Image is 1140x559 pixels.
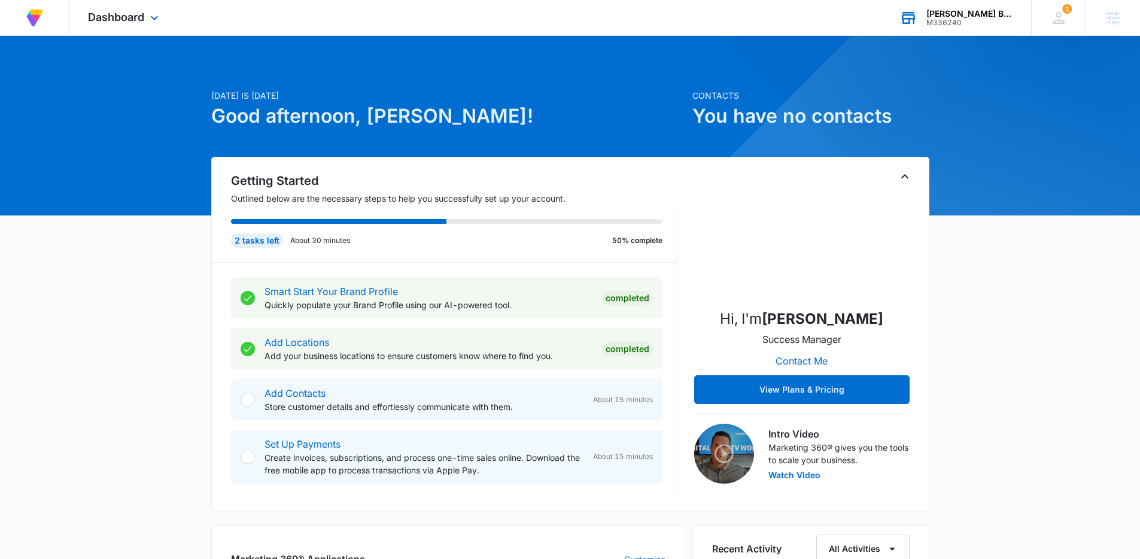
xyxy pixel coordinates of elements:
[762,310,883,327] strong: [PERSON_NAME]
[24,7,45,29] img: Volusion
[768,471,820,479] button: Watch Video
[211,89,685,102] p: [DATE] is [DATE]
[926,19,1014,27] div: account id
[265,451,583,476] p: Create invoices, subscriptions, and process one-time sales online. Download the free mobile app t...
[694,424,754,484] img: Intro Video
[1062,4,1072,14] span: 1
[768,441,910,466] p: Marketing 360® gives you the tools to scale your business.
[231,172,677,190] h2: Getting Started
[694,375,910,404] button: View Plans & Pricing
[1062,4,1072,14] div: notifications count
[898,169,912,184] button: Toggle Collapse
[231,233,283,248] div: 2 tasks left
[768,427,910,441] h3: Intro Video
[602,291,653,305] div: Completed
[88,11,144,23] span: Dashboard
[265,336,329,348] a: Add Locations
[265,387,326,399] a: Add Contacts
[211,102,685,130] h1: Good afternoon, [PERSON_NAME]!
[692,102,929,130] h1: You have no contacts
[265,438,341,450] a: Set Up Payments
[602,342,653,356] div: Completed
[593,394,653,405] span: About 15 minutes
[692,89,929,102] p: Contacts
[764,347,840,375] button: Contact Me
[231,192,677,205] p: Outlined below are the necessary steps to help you successfully set up your account.
[720,308,883,330] p: Hi, I'm
[742,179,862,299] img: Sophia Elmore
[265,299,592,311] p: Quickly populate your Brand Profile using our AI-powered tool.
[612,235,662,246] p: 50% complete
[265,400,583,413] p: Store customer details and effortlessly communicate with them.
[762,332,841,347] p: Success Manager
[265,285,398,297] a: Smart Start Your Brand Profile
[712,542,782,556] h6: Recent Activity
[593,451,653,462] span: About 15 minutes
[290,235,350,246] p: About 30 minutes
[926,9,1014,19] div: account name
[265,350,592,362] p: Add your business locations to ensure customers know where to find you.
